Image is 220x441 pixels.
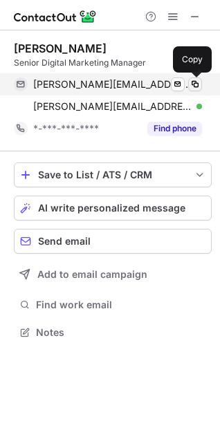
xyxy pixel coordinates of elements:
[147,122,202,135] button: Reveal Button
[14,262,212,287] button: Add to email campaign
[14,41,107,55] div: [PERSON_NAME]
[14,295,212,315] button: Find work email
[38,203,185,214] span: AI write personalized message
[14,162,212,187] button: save-profile-one-click
[38,236,91,247] span: Send email
[37,269,147,280] span: Add to email campaign
[14,323,212,342] button: Notes
[33,78,192,91] span: [PERSON_NAME][EMAIL_ADDRESS][PERSON_NAME][DOMAIN_NAME]
[14,196,212,220] button: AI write personalized message
[36,299,206,311] span: Find work email
[14,229,212,254] button: Send email
[14,8,97,25] img: ContactOut v5.3.10
[36,326,206,339] span: Notes
[38,169,187,180] div: Save to List / ATS / CRM
[14,57,212,69] div: Senior Digital Marketing Manager
[33,100,192,113] span: [PERSON_NAME][EMAIL_ADDRESS][PERSON_NAME][DOMAIN_NAME]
